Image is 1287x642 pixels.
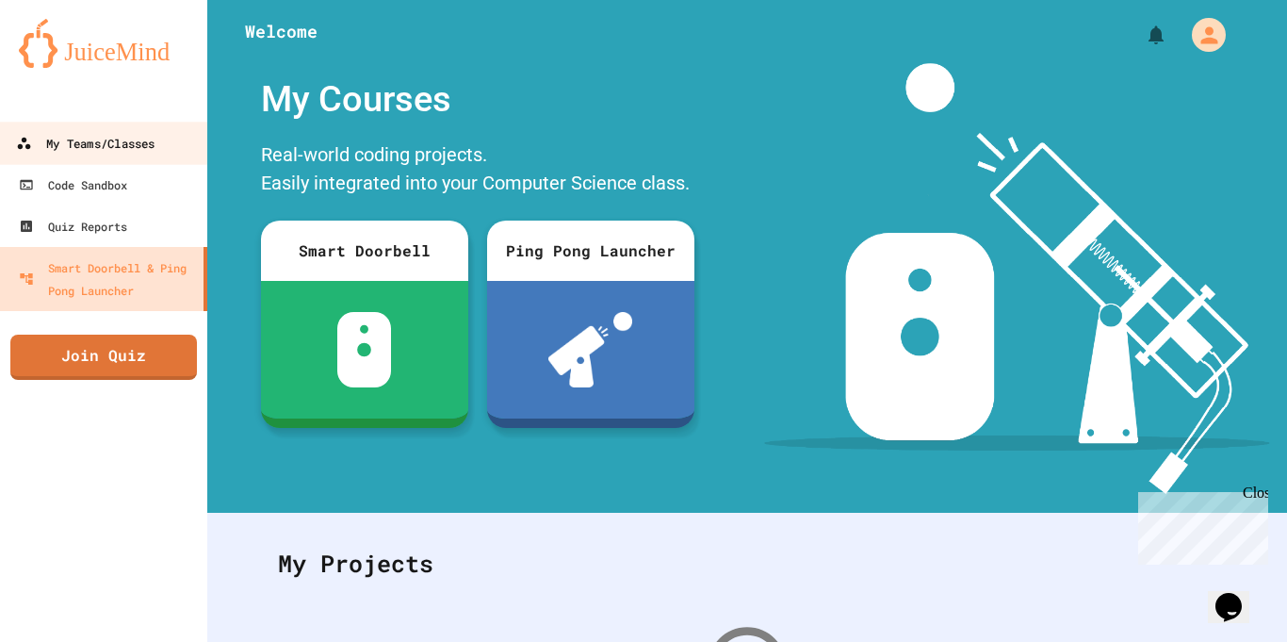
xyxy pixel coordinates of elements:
div: Smart Doorbell [261,221,468,281]
div: Smart Doorbell & Ping Pong Launcher [19,256,196,302]
img: logo-orange.svg [19,19,188,68]
div: Real-world coding projects. Easily integrated into your Computer Science class. [252,136,704,206]
div: Chat with us now!Close [8,8,130,120]
div: My Account [1172,13,1230,57]
div: My Projects [259,527,1235,601]
div: Quiz Reports [19,215,127,238]
a: Join Quiz [10,335,197,380]
iframe: chat widget [1208,567,1268,623]
img: sdb-white.svg [337,312,391,387]
div: Ping Pong Launcher [487,221,694,281]
iframe: chat widget [1131,485,1268,565]
div: My Notifications [1110,19,1172,51]
div: Code Sandbox [19,173,127,196]
img: ppl-with-ball.png [548,312,632,387]
img: banner-image-my-projects.png [764,63,1269,494]
div: My Teams/Classes [16,132,155,156]
div: My Courses [252,63,704,136]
